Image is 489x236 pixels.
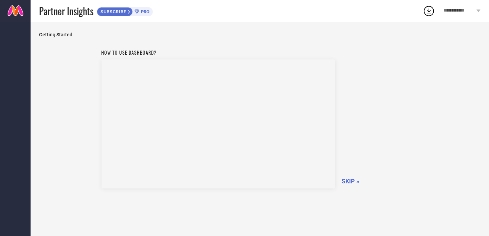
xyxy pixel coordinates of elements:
[39,4,93,18] span: Partner Insights
[423,5,435,17] div: Open download list
[102,49,335,56] h1: How to use dashboard?
[342,178,360,185] span: SKIP »
[97,9,128,14] span: SUBSCRIBE
[39,32,481,37] span: Getting Started
[97,5,153,16] a: SUBSCRIBEPRO
[102,59,335,188] iframe: Workspace Section
[139,9,149,14] span: PRO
